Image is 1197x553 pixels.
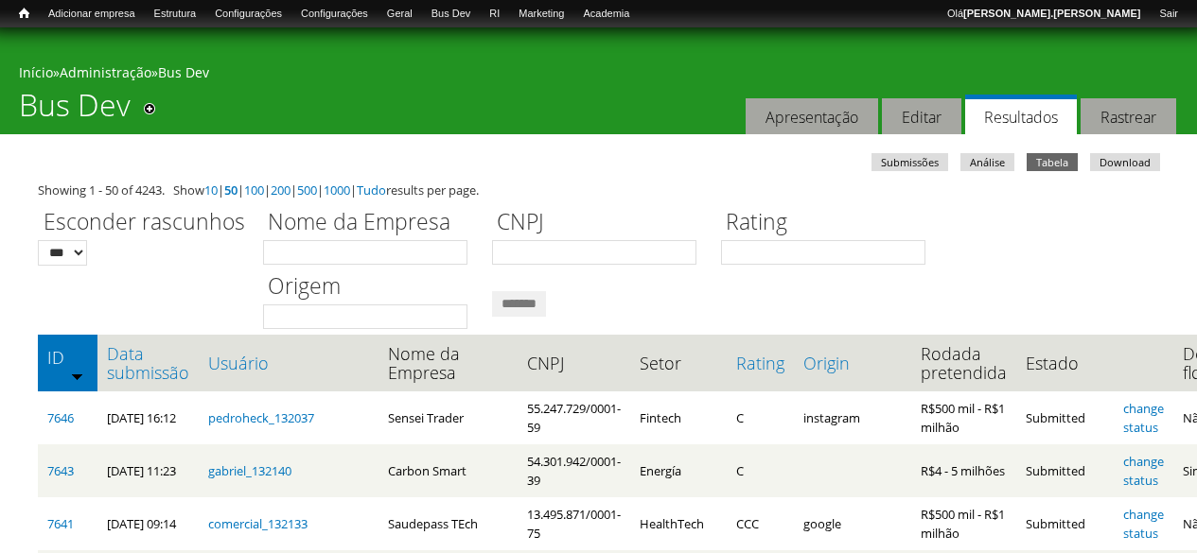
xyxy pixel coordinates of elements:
a: change status [1123,453,1164,489]
a: 7646 [47,409,74,426]
label: Origem [263,270,480,304]
a: change status [1123,400,1164,436]
a: Usuário [208,354,369,372]
td: [DATE] 16:12 [97,391,199,444]
a: Análise [960,153,1014,171]
strong: [PERSON_NAME].[PERSON_NAME] [963,8,1140,19]
a: comercial_132133 [208,515,308,532]
a: Download [1090,153,1160,171]
a: 1000 [324,181,350,199]
a: Editar [882,98,961,135]
td: R$500 mil - R$1 milhão [911,391,1016,444]
a: Resultados [965,95,1077,135]
a: Olá[PERSON_NAME].[PERSON_NAME] [938,5,1150,24]
td: Submitted [1016,391,1114,444]
a: Submissões [871,153,948,171]
a: 10 [204,181,218,199]
td: Submitted [1016,444,1114,497]
td: CCC [727,497,794,550]
a: 50 [224,181,238,199]
td: Saudepass TEch [378,497,518,550]
a: Início [19,63,53,81]
th: Rodada pretendida [911,335,1016,391]
a: Origin [803,354,902,372]
a: gabriel_132140 [208,462,291,479]
a: Início [9,5,39,23]
th: CNPJ [518,335,630,391]
td: 55.247.729/0001-59 [518,391,630,444]
td: instagram [794,391,911,444]
td: Submitted [1016,497,1114,550]
td: 13.495.871/0001-75 [518,497,630,550]
a: Academia [573,5,639,24]
td: C [727,444,794,497]
a: change status [1123,506,1164,542]
td: R$500 mil - R$1 milhão [911,497,1016,550]
a: Administração [60,63,151,81]
a: Tabela [1027,153,1078,171]
a: Rastrear [1081,98,1176,135]
a: Data submissão [107,344,189,382]
a: Tudo [357,181,386,199]
h1: Bus Dev [19,87,131,134]
a: Estrutura [145,5,206,24]
a: Bus Dev [422,5,481,24]
td: [DATE] 09:14 [97,497,199,550]
td: R$4 - 5 milhões [911,444,1016,497]
img: ordem crescente [71,370,83,382]
a: Sair [1150,5,1188,24]
a: Rating [736,354,784,372]
label: Rating [721,206,938,240]
label: CNPJ [492,206,709,240]
td: google [794,497,911,550]
div: Showing 1 - 50 of 4243. Show | | | | | | results per page. [38,181,1159,199]
a: 100 [244,181,264,199]
a: RI [480,5,509,24]
div: » » [19,63,1178,87]
td: Fintech [630,391,727,444]
th: Estado [1016,335,1114,391]
a: Apresentação [746,98,878,135]
span: Início [19,7,29,20]
th: Nome da Empresa [378,335,518,391]
label: Esconder rascunhos [38,206,251,240]
td: Sensei Trader [378,391,518,444]
a: Configurações [291,5,378,24]
a: Bus Dev [158,63,209,81]
a: Geral [378,5,422,24]
label: Nome da Empresa [263,206,480,240]
td: [DATE] 11:23 [97,444,199,497]
a: ID [47,348,88,367]
td: HealthTech [630,497,727,550]
a: 200 [271,181,290,199]
td: Carbon Smart [378,444,518,497]
a: 7641 [47,515,74,532]
a: 7643 [47,462,74,479]
a: Configurações [205,5,291,24]
a: pedroheck_132037 [208,409,314,426]
th: Setor [630,335,727,391]
td: Energía [630,444,727,497]
a: Marketing [509,5,573,24]
td: 54.301.942/0001-39 [518,444,630,497]
a: Adicionar empresa [39,5,145,24]
td: C [727,391,794,444]
a: 500 [297,181,317,199]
